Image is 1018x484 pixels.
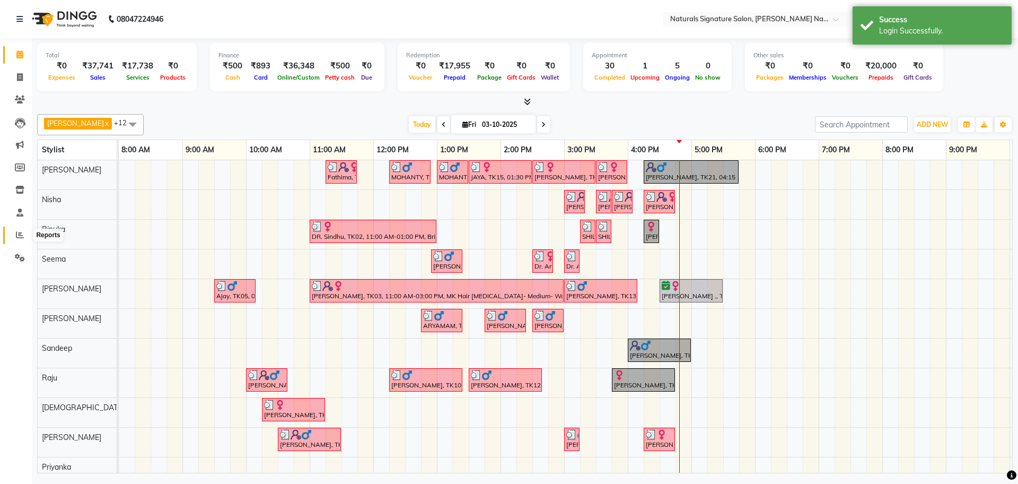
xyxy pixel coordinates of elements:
span: [DEMOGRAPHIC_DATA] [42,403,125,412]
div: ₹0 [901,60,935,72]
div: [PERSON_NAME], TK21, 04:00 PM-05:00 PM, Premium Color [MEDICAL_DATA] Free [629,340,690,360]
span: Packages [753,74,786,81]
a: 9:00 AM [183,142,217,158]
a: 4:00 PM [628,142,662,158]
span: Prepaids [866,74,896,81]
div: [PERSON_NAME], TK01, 03:45 PM-04:45 PM, Advance Cut - By Stylist [613,370,674,390]
div: Reports [33,229,63,241]
span: [PERSON_NAME] [42,284,101,293]
div: ₹0 [406,60,435,72]
div: [PERSON_NAME], TK22, 03:45 PM-04:05 PM, [GEOGRAPHIC_DATA]- Peel off- Women [613,192,631,212]
div: SHILPA, TK20, 03:30 PM-03:40 PM, [GEOGRAPHIC_DATA]- Threading- Women [597,221,610,241]
div: Redemption [406,51,561,60]
div: 0 [692,60,723,72]
span: Rinuka [42,224,65,234]
div: ₹500 [322,60,357,72]
a: x [104,119,109,127]
div: Appointment [592,51,723,60]
a: 8:00 PM [883,142,916,158]
span: Today [409,116,435,133]
div: [PERSON_NAME], TK21, 04:15 PM-05:45 PM, Global [MEDICAL_DATA] Free- Medium- Women [645,162,738,182]
div: [PERSON_NAME], TK24, 03:30 PM-04:00 PM, DAVINES - LONG - LASTING BLOW - DRY - WOMEN [597,162,626,182]
div: [PERSON_NAME], TK06, 10:15 AM-11:15 AM, Eyebrow- Threading- Women,Forehead- Threading- Women [263,400,324,420]
div: 30 [592,60,628,72]
div: Finance [218,51,376,60]
a: 11:00 AM [310,142,348,158]
span: Nisha [42,195,61,204]
div: 1 [628,60,662,72]
span: Due [358,74,375,81]
div: [PERSON_NAME], TK13, 03:00 PM-04:10 PM, Hair Cut By Stylist,[PERSON_NAME] Styling (₹350) [565,281,636,301]
div: ₹37,741 [78,60,118,72]
div: [PERSON_NAME], TK22, 04:15 PM-04:45 PM, Half Legs- Women [645,192,674,212]
span: Sandeep [42,343,72,353]
span: Seema [42,254,66,264]
div: [PERSON_NAME], TK22, 03:00 PM-03:20 PM, [GEOGRAPHIC_DATA]- Peel off- Women [565,192,584,212]
div: ₹17,738 [118,60,157,72]
span: Sales [87,74,108,81]
div: [PERSON_NAME], TK04, 10:00 AM-10:40 AM, Hair Cut By Stylist [247,370,286,390]
div: JAYA, TK15, 01:30 PM-02:30 PM, Head Massage- Women [470,162,531,182]
a: 10:00 AM [247,142,285,158]
div: ₹36,348 [275,60,322,72]
button: ADD NEW [914,117,951,132]
div: Dr. Anushaka, TK23, 03:00 PM-03:10 PM, Eyebrow- Threading- Women [565,251,578,271]
span: ADD NEW [917,120,948,128]
span: [PERSON_NAME] [47,119,104,127]
span: Stylist [42,145,64,154]
div: [PERSON_NAME], TK24, 02:30 PM-03:30 PM, Advance Cut - By Stylist [533,162,594,182]
a: 6:00 PM [756,142,789,158]
a: 7:00 PM [819,142,853,158]
div: ₹0 [46,60,78,72]
div: ARYAMAM, TK16, 12:45 PM-01:25 PM, Hair Cut By Stylist [422,310,461,331]
input: 2025-10-03 [479,117,532,133]
div: [PERSON_NAME], TK22, 03:30 PM-03:40 PM, Upper Lip- Threading- Women [597,192,610,212]
div: [PERSON_NAME], TK03, 11:00 AM-03:00 PM, MK Hair [MEDICAL_DATA]- Medium- Women [311,281,563,301]
div: ₹17,955 [435,60,475,72]
a: 2:00 PM [501,142,534,158]
div: ₹0 [504,60,538,72]
div: [PERSON_NAME], TK17, 02:30 PM-03:00 PM, [PERSON_NAME] Styling [533,310,563,331]
div: Dr. Anushaka, TK23, 02:30 PM-02:50 PM, Full Face- Peel Off- Women [533,251,552,271]
span: Products [157,74,188,81]
div: [PERSON_NAME], TK10, 12:15 PM-01:25 PM, Hair Cut By Senior Stylist (₹800),[PERSON_NAME] Trim (₹250) [390,370,461,390]
div: DR. Sindhu, TK02, 11:00 AM-01:00 PM, Brillance White Facial- Women,[MEDICAL_DATA]- Pedi- Women (₹... [311,221,435,241]
div: ₹0 [786,60,829,72]
span: Card [251,74,270,81]
span: Raju [42,373,57,383]
span: Completed [592,74,628,81]
span: Petty cash [322,74,357,81]
div: [PERSON_NAME], TK10, 12:55 PM-01:25 PM, Detan/Bleach- Face & Neck- Men (₹800) [432,251,461,271]
div: [PERSON_NAME], TK04, 10:30 AM-11:30 AM, [MEDICAL_DATA]- Pedi- Men (₹1600) [279,429,340,450]
span: Voucher [406,74,435,81]
div: ₹20,000 [861,60,901,72]
div: ₹0 [357,60,376,72]
div: [PERSON_NAME], TK01, 04:15 PM-04:25 PM, Eyebrow- Threading- Women [645,221,658,241]
div: [PERSON_NAME], TK24, 04:15 PM-04:45 PM, Skin Clean Up- Women [645,429,674,450]
span: [PERSON_NAME] [42,433,101,442]
div: Fathima, TK08, 11:15 AM-11:45 AM, Kids Cut (Girls)- Below 7 [327,162,356,182]
span: Cash [223,74,243,81]
div: Success [879,14,1004,25]
span: Fri [460,120,479,128]
b: 08047224946 [117,4,163,34]
span: Memberships [786,74,829,81]
div: Ajay, TK05, 09:30 AM-10:10 AM, Hair Cut By Stylist [215,281,254,301]
div: Login Successfully. [879,25,1004,37]
a: 8:00 AM [119,142,153,158]
span: Upcoming [628,74,662,81]
span: +12 [114,118,135,127]
div: ₹0 [475,60,504,72]
div: Other sales [753,51,935,60]
div: [PERSON_NAME], TK12, 01:30 PM-02:40 PM, Hair Cut By Stylist,[PERSON_NAME] Styling (₹350) [470,370,541,390]
span: Online/Custom [275,74,322,81]
span: [PERSON_NAME] [42,314,101,323]
div: Total [46,51,188,60]
span: Gift Cards [901,74,935,81]
span: [PERSON_NAME] [42,165,101,175]
span: Ongoing [662,74,692,81]
span: No show [692,74,723,81]
div: SHILPA, TK20, 03:15 PM-03:25 PM, Eyebrow- Threading- Women [581,221,594,241]
img: logo [27,4,100,34]
div: ₹0 [157,60,188,72]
